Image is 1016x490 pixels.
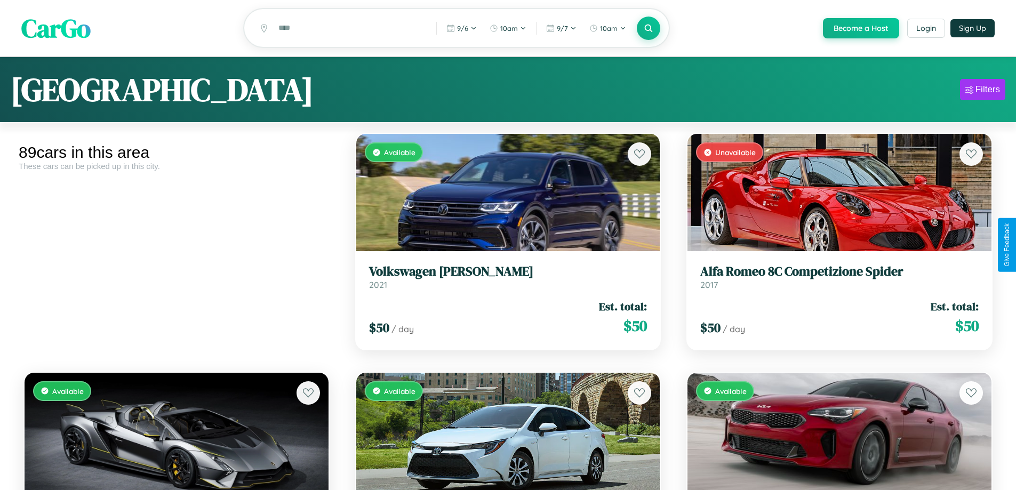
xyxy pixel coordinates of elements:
[484,20,532,37] button: 10am
[950,19,995,37] button: Sign Up
[52,387,84,396] span: Available
[715,387,747,396] span: Available
[700,264,979,290] a: Alfa Romeo 8C Competizione Spider2017
[457,24,468,33] span: 9 / 6
[960,79,1005,100] button: Filters
[723,324,745,334] span: / day
[975,84,1000,95] div: Filters
[823,18,899,38] button: Become a Host
[600,24,618,33] span: 10am
[599,299,647,314] span: Est. total:
[1003,223,1011,267] div: Give Feedback
[369,264,647,290] a: Volkswagen [PERSON_NAME]2021
[931,299,979,314] span: Est. total:
[369,319,389,336] span: $ 50
[700,279,718,290] span: 2017
[584,20,631,37] button: 10am
[11,68,314,111] h1: [GEOGRAPHIC_DATA]
[557,24,568,33] span: 9 / 7
[500,24,518,33] span: 10am
[623,315,647,336] span: $ 50
[19,162,334,171] div: These cars can be picked up in this city.
[21,11,91,46] span: CarGo
[907,19,945,38] button: Login
[384,148,415,157] span: Available
[369,264,647,279] h3: Volkswagen [PERSON_NAME]
[541,20,582,37] button: 9/7
[384,387,415,396] span: Available
[955,315,979,336] span: $ 50
[700,319,721,336] span: $ 50
[715,148,756,157] span: Unavailable
[19,143,334,162] div: 89 cars in this area
[700,264,979,279] h3: Alfa Romeo 8C Competizione Spider
[391,324,414,334] span: / day
[441,20,482,37] button: 9/6
[369,279,387,290] span: 2021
